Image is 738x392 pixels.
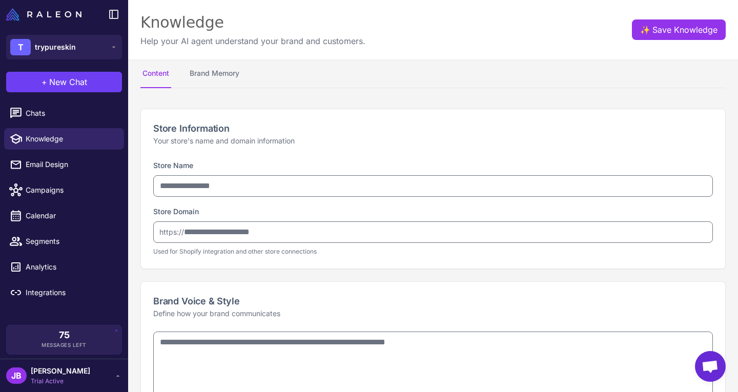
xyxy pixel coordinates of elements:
[153,247,713,256] p: Used for Shopify integration and other store connections
[188,59,241,88] button: Brand Memory
[26,108,116,119] span: Chats
[153,121,713,135] h2: Store Information
[640,24,648,32] span: ✨
[6,72,122,92] button: +New Chat
[26,133,116,145] span: Knowledge
[140,59,171,88] button: Content
[26,287,116,298] span: Integrations
[4,179,124,201] a: Campaigns
[153,294,713,308] h2: Brand Voice & Style
[4,282,124,303] a: Integrations
[153,135,713,147] p: Your store's name and domain information
[153,308,713,319] p: Define how your brand communicates
[49,76,87,88] span: New Chat
[59,331,70,340] span: 75
[26,210,116,221] span: Calendar
[42,76,47,88] span: +
[6,35,122,59] button: Ttrypureskin
[35,42,76,53] span: trypureskin
[4,154,124,175] a: Email Design
[6,8,86,20] a: Raleon Logo
[26,236,116,247] span: Segments
[10,39,31,55] div: T
[153,161,193,170] label: Store Name
[4,231,124,252] a: Segments
[6,8,81,20] img: Raleon Logo
[31,365,90,377] span: [PERSON_NAME]
[695,351,726,382] a: Open chat
[6,367,27,384] div: JB
[4,256,124,278] a: Analytics
[4,205,124,226] a: Calendar
[26,184,116,196] span: Campaigns
[140,35,365,47] p: Help your AI agent understand your brand and customers.
[42,341,87,349] span: Messages Left
[26,159,116,170] span: Email Design
[26,261,116,273] span: Analytics
[4,128,124,150] a: Knowledge
[4,102,124,124] a: Chats
[31,377,90,386] span: Trial Active
[153,207,199,216] label: Store Domain
[632,19,726,40] button: ✨Save Knowledge
[140,12,365,33] div: Knowledge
